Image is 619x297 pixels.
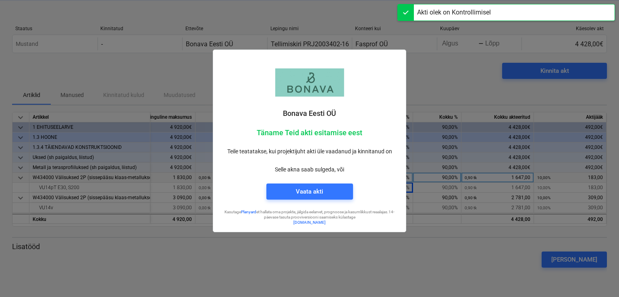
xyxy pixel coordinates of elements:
div: Vaata akti [296,186,323,197]
p: Teile teatatakse, kui projektijuht akti üle vaadanud ja kinnitanud on [220,147,399,156]
button: Vaata akti [266,184,353,200]
p: Selle akna saab sulgeda, või [220,165,399,174]
p: Bonava Eesti OÜ [220,109,399,118]
a: [DOMAIN_NAME] [293,220,326,225]
a: Planyard [241,210,256,214]
div: Akti olek on Kontrollimisel [417,8,491,17]
p: Kasutage et hallata oma projekte, jälgida eelarvet, prognoose ja kasumlikkust reaalajas. 14-päeva... [220,209,399,220]
p: Täname Teid akti esitamise eest [220,128,399,138]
